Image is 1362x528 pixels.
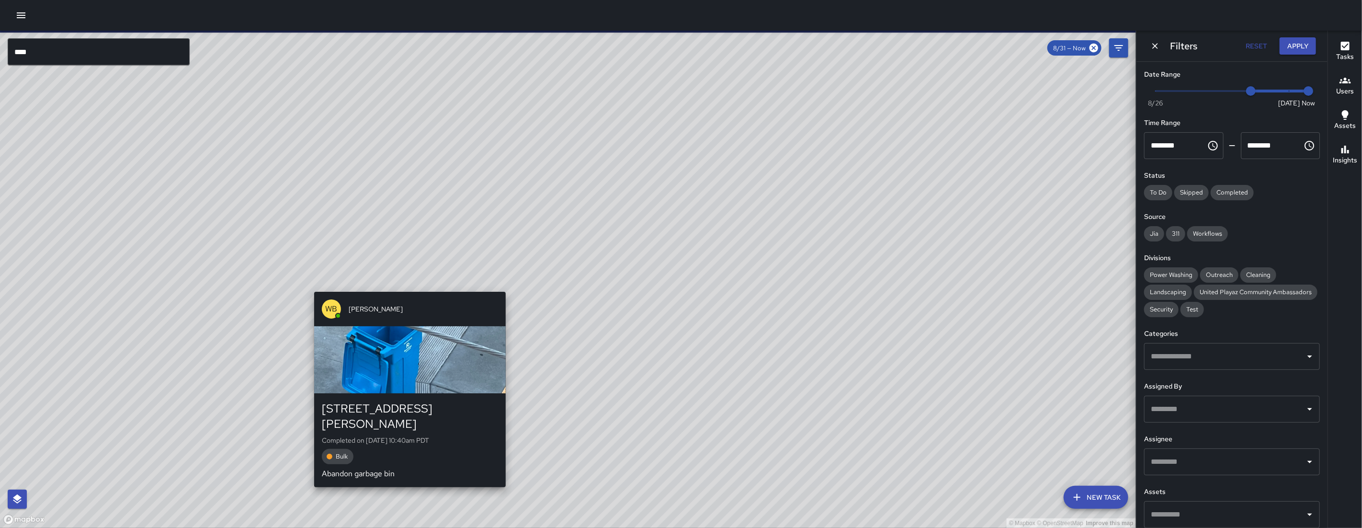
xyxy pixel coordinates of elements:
h6: Status [1144,171,1320,181]
div: Outreach [1200,267,1238,283]
div: 8/31 — Now [1047,40,1101,56]
h6: Categories [1144,329,1320,339]
span: Completed [1211,188,1254,196]
button: Choose time, selected time is 12:00 AM [1203,136,1223,155]
span: 311 [1166,230,1185,238]
span: [DATE] [1279,98,1300,108]
button: Assets [1328,103,1362,138]
h6: Divisions [1144,253,1320,264]
button: Insights [1328,138,1362,172]
span: 8/26 [1148,98,1163,108]
span: Skipped [1174,188,1209,196]
span: United Playaz Community Ambassadors [1194,288,1317,296]
p: WB [325,303,337,315]
div: United Playaz Community Ambassadors [1194,285,1317,300]
div: Completed [1211,185,1254,200]
div: Workflows [1187,226,1228,241]
span: To Do [1144,188,1172,196]
span: Now [1302,98,1315,108]
button: Open [1303,455,1317,469]
p: Completed on [DATE] 10:40am PDT [322,436,498,445]
h6: Users [1336,86,1354,97]
span: Jia [1144,230,1164,238]
h6: Date Range [1144,69,1320,80]
div: Skipped [1174,185,1209,200]
button: Open [1303,508,1317,521]
button: Filters [1109,38,1128,57]
div: [STREET_ADDRESS][PERSON_NAME] [322,401,498,432]
h6: Filters [1170,38,1197,54]
span: Power Washing [1144,271,1198,279]
button: Apply [1280,37,1316,55]
h6: Time Range [1144,118,1320,128]
button: Open [1303,350,1317,363]
button: Reset [1241,37,1272,55]
span: Workflows [1187,230,1228,238]
div: Jia [1144,226,1164,241]
span: Outreach [1200,271,1238,279]
span: Cleaning [1240,271,1276,279]
span: Test [1180,305,1204,313]
button: WB[PERSON_NAME][STREET_ADDRESS][PERSON_NAME]Completed on [DATE] 10:40am PDTBulkAbandon garbage bin [314,292,506,487]
span: Landscaping [1144,288,1192,296]
span: Security [1144,305,1179,313]
div: 311 [1166,226,1185,241]
h6: Tasks [1336,52,1354,62]
h6: Insights [1333,155,1357,166]
h6: Assignee [1144,434,1320,445]
button: Dismiss [1148,39,1162,53]
div: Security [1144,302,1179,317]
div: Landscaping [1144,285,1192,300]
span: [PERSON_NAME] [349,304,498,314]
div: Cleaning [1240,267,1276,283]
span: 8/31 — Now [1047,44,1091,52]
p: Abandon garbage bin [322,468,498,480]
button: Users [1328,69,1362,103]
button: Choose time, selected time is 11:59 PM [1300,136,1319,155]
div: Power Washing [1144,267,1198,283]
span: Bulk [330,452,353,460]
h6: Source [1144,212,1320,222]
h6: Assigned By [1144,381,1320,392]
h6: Assets [1334,121,1356,131]
button: Tasks [1328,34,1362,69]
div: To Do [1144,185,1172,200]
button: New Task [1064,486,1128,509]
div: Test [1180,302,1204,317]
h6: Assets [1144,487,1320,497]
button: Open [1303,402,1317,416]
